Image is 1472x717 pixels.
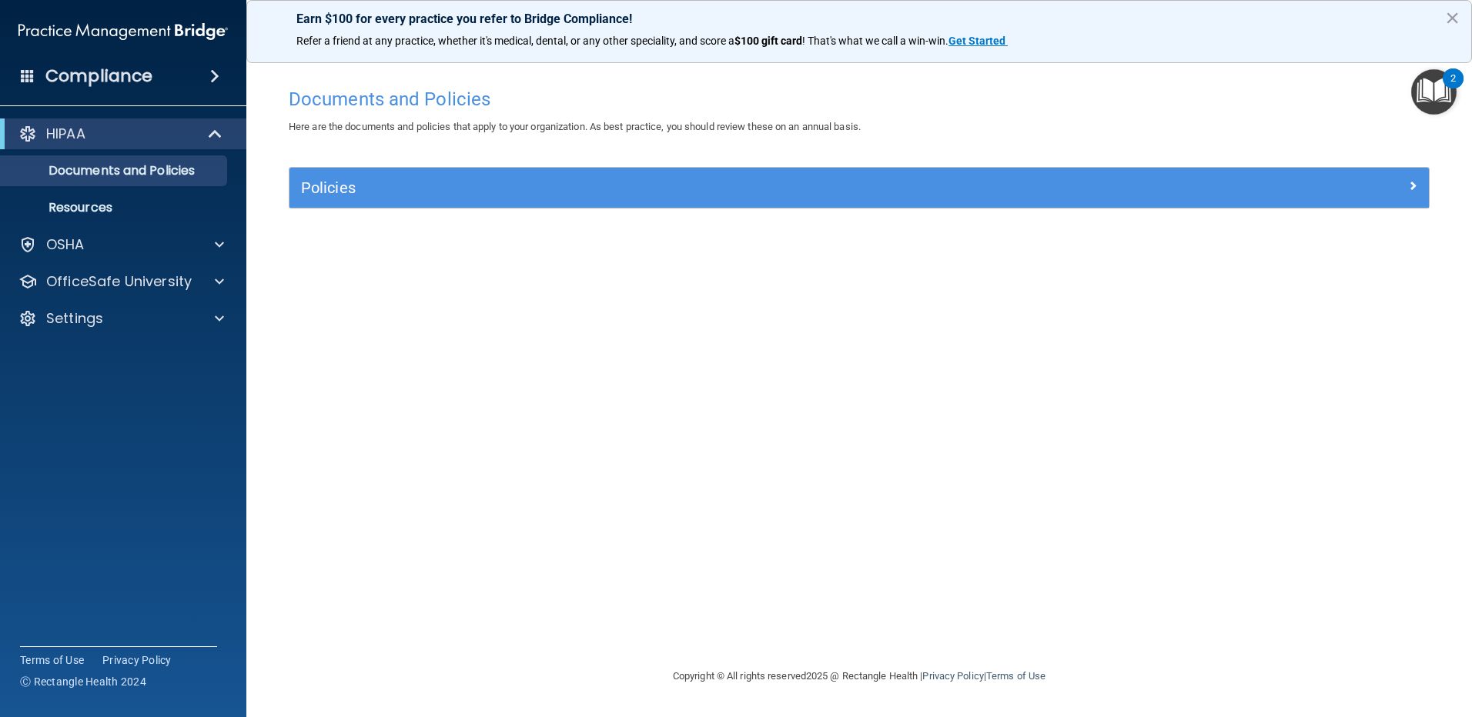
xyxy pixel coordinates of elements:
[46,125,85,143] p: HIPAA
[18,16,228,47] img: PMB logo
[301,175,1417,200] a: Policies
[1450,78,1456,98] div: 2
[20,674,146,689] span: Ⓒ Rectangle Health 2024
[102,652,172,668] a: Privacy Policy
[46,309,103,328] p: Settings
[18,125,223,143] a: HIPAA
[46,272,192,291] p: OfficeSafe University
[948,35,1005,47] strong: Get Started
[1411,69,1457,115] button: Open Resource Center, 2 new notifications
[986,670,1045,682] a: Terms of Use
[734,35,802,47] strong: $100 gift card
[18,272,224,291] a: OfficeSafe University
[296,12,1422,26] p: Earn $100 for every practice you refer to Bridge Compliance!
[948,35,1008,47] a: Get Started
[289,121,861,132] span: Here are the documents and policies that apply to your organization. As best practice, you should...
[18,309,224,328] a: Settings
[802,35,948,47] span: ! That's what we call a win-win.
[45,65,152,87] h4: Compliance
[296,35,734,47] span: Refer a friend at any practice, whether it's medical, dental, or any other speciality, and score a
[10,163,220,178] p: Documents and Policies
[289,89,1430,109] h4: Documents and Policies
[1445,5,1460,30] button: Close
[578,652,1140,701] div: Copyright © All rights reserved 2025 @ Rectangle Health | |
[922,670,983,682] a: Privacy Policy
[10,200,220,215] p: Resources
[301,179,1132,196] h5: Policies
[46,235,85,254] p: OSHA
[20,652,84,668] a: Terms of Use
[18,235,224,254] a: OSHA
